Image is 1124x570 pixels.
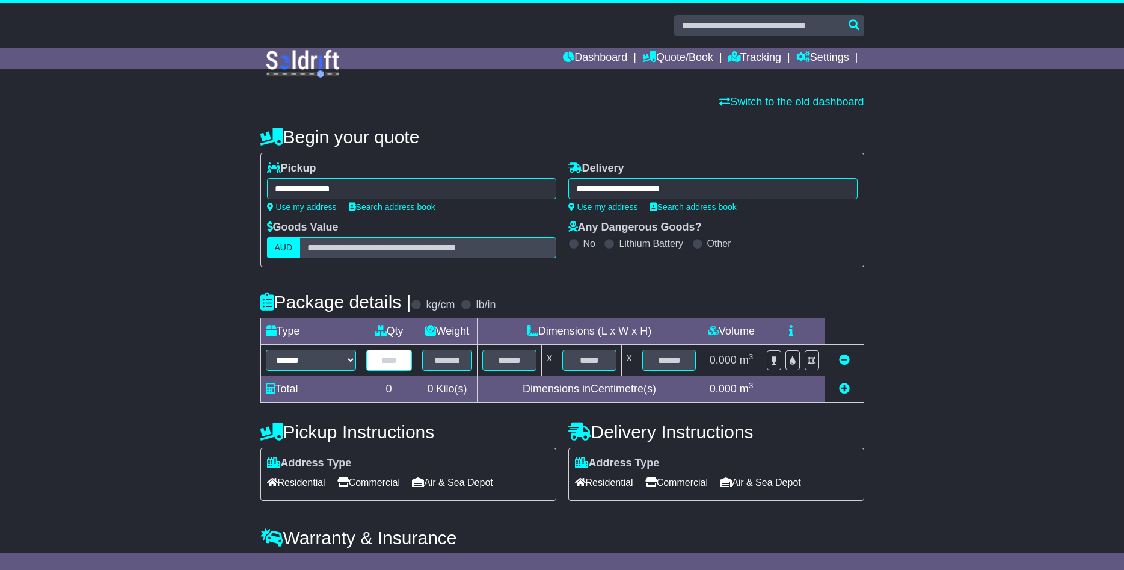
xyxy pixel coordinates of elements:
td: x [621,345,637,376]
span: 0 [427,383,433,395]
sup: 3 [749,352,754,361]
span: Residential [267,473,325,492]
span: m [740,354,754,366]
label: Other [707,238,731,249]
h4: Package details | [260,292,411,312]
span: Air & Sea Depot [720,473,801,492]
a: Tracking [728,48,781,69]
span: Residential [575,473,633,492]
span: 0.000 [710,354,737,366]
td: Type [260,318,361,345]
td: Kilo(s) [417,376,478,403]
label: kg/cm [426,299,455,312]
h4: Pickup Instructions [260,422,556,442]
td: x [542,345,557,376]
td: Total [260,376,361,403]
a: Add new item [839,383,850,395]
h4: Begin your quote [260,127,864,147]
a: Use my address [568,202,638,212]
td: Weight [417,318,478,345]
a: Remove this item [839,354,850,366]
label: Delivery [568,162,624,175]
a: Settings [796,48,849,69]
a: Switch to the old dashboard [719,96,864,108]
td: Dimensions in Centimetre(s) [478,376,701,403]
label: Address Type [267,457,352,470]
span: 0.000 [710,383,737,395]
span: Commercial [645,473,708,492]
label: Any Dangerous Goods? [568,221,702,234]
td: Volume [701,318,761,345]
a: Search address book [349,202,435,212]
span: Air & Sea Depot [412,473,493,492]
td: Qty [361,318,417,345]
a: Quote/Book [642,48,713,69]
sup: 3 [749,381,754,390]
h4: Warranty & Insurance [260,528,864,548]
h4: Delivery Instructions [568,422,864,442]
label: Goods Value [267,221,339,234]
span: m [740,383,754,395]
label: Lithium Battery [619,238,683,249]
label: No [583,238,595,249]
td: Dimensions (L x W x H) [478,318,701,345]
a: Use my address [267,202,337,212]
a: Dashboard [563,48,627,69]
label: Address Type [575,457,660,470]
a: Search address book [650,202,737,212]
span: Commercial [337,473,400,492]
td: 0 [361,376,417,403]
label: AUD [267,237,301,258]
label: lb/in [476,299,496,312]
label: Pickup [267,162,316,175]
